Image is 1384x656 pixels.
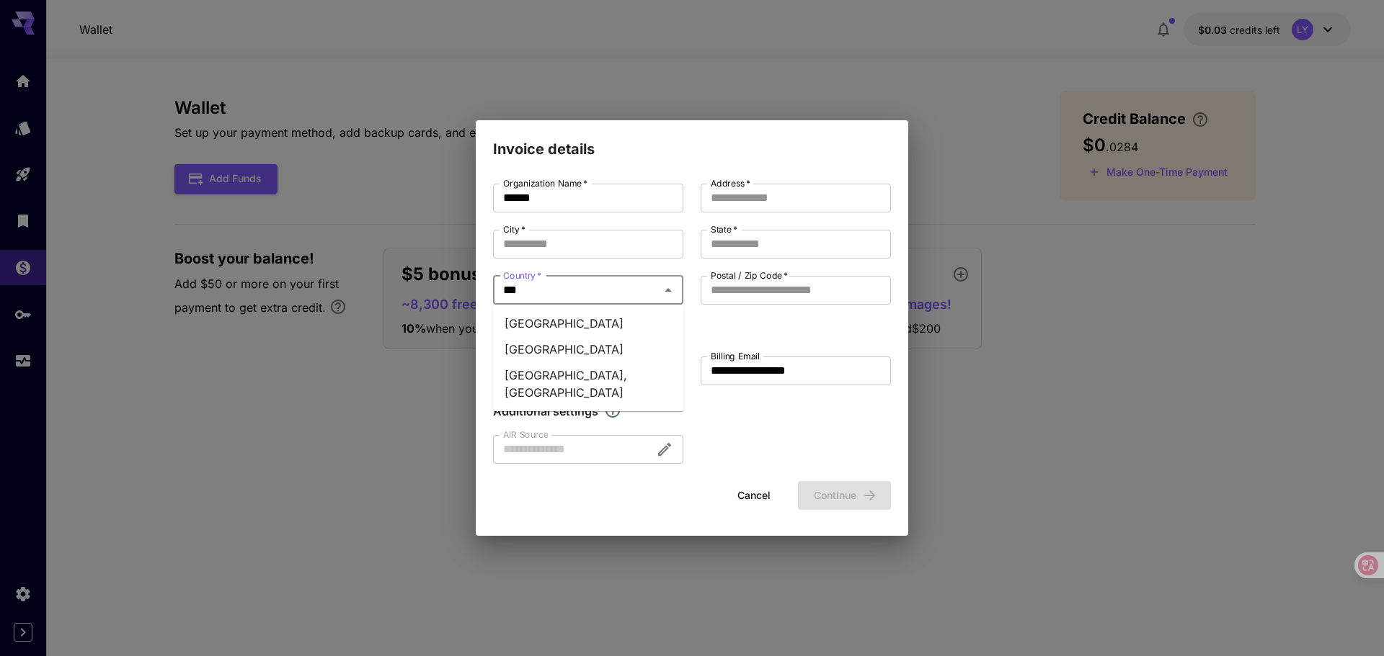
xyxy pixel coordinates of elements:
[722,481,786,511] button: Cancel
[711,350,760,362] label: Billing Email
[711,269,788,282] label: Postal / Zip Code
[503,177,587,189] label: Organization Name
[503,428,548,441] label: AIR Source
[711,177,750,189] label: Address
[493,310,683,336] li: [GEOGRAPHIC_DATA]
[493,362,683,405] li: [GEOGRAPHIC_DATA], [GEOGRAPHIC_DATA]
[493,336,683,362] li: [GEOGRAPHIC_DATA]
[476,120,908,161] h2: Invoice details
[658,280,678,300] button: Close
[503,269,541,282] label: Country
[711,223,737,235] label: State
[503,223,525,235] label: City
